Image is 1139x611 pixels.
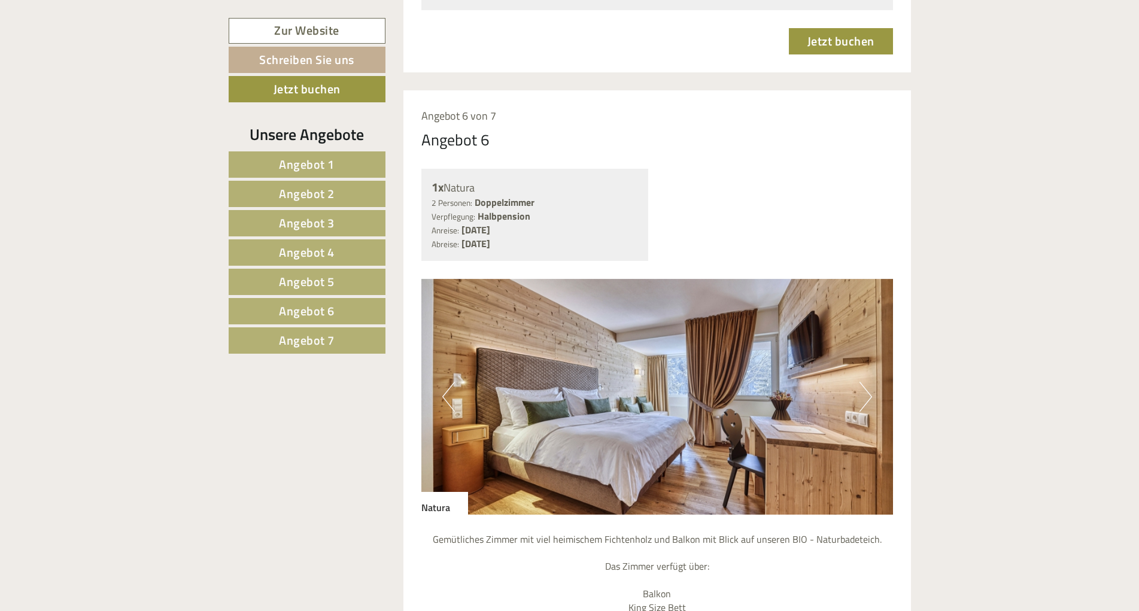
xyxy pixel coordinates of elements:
[421,279,893,515] img: image
[279,302,335,320] span: Angebot 6
[421,492,468,515] div: Natura
[461,236,490,251] b: [DATE]
[229,18,385,44] a: Zur Website
[279,214,335,232] span: Angebot 3
[421,108,496,124] span: Angebot 6 von 7
[461,223,490,237] b: [DATE]
[229,123,385,145] div: Unsere Angebote
[432,179,638,196] div: Natura
[229,76,385,102] a: Jetzt buchen
[432,178,444,196] b: 1x
[478,209,530,223] b: Halbpension
[432,238,459,250] small: Abreise:
[279,184,335,203] span: Angebot 2
[279,155,335,174] span: Angebot 1
[432,197,472,209] small: 2 Personen:
[432,224,459,236] small: Anreise:
[279,243,335,262] span: Angebot 4
[789,28,893,54] a: Jetzt buchen
[859,382,872,412] button: Next
[421,129,490,151] div: Angebot 6
[279,331,335,349] span: Angebot 7
[229,47,385,73] a: Schreiben Sie uns
[475,195,534,209] b: Doppelzimmer
[432,211,475,223] small: Verpflegung:
[279,272,335,291] span: Angebot 5
[442,382,455,412] button: Previous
